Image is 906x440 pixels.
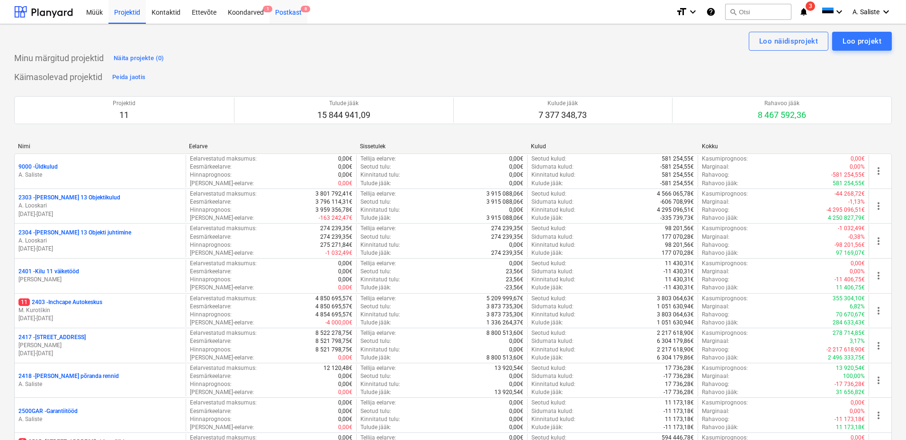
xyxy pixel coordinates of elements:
p: A. Looskari [18,237,182,245]
p: 177 070,28€ [662,249,694,257]
div: Eelarve [189,143,352,150]
div: 2303 -[PERSON_NAME] 13 ObjektikuludA. Looskari[DATE]-[DATE] [18,194,182,218]
p: 0,00€ [509,180,523,188]
p: 284 633,43€ [833,319,865,327]
p: Rahavoo jääk : [702,249,738,257]
p: Sidumata kulud : [531,163,574,171]
p: Kinnitatud tulu : [360,206,400,214]
p: Hinnaprognoos : [190,311,232,319]
p: 274 239,35€ [320,233,352,241]
p: -2 217 618,90€ [826,346,865,354]
p: 0,00€ [338,268,352,276]
p: Marginaal : [702,163,729,171]
div: Nimi [18,143,181,150]
p: 13 920,54€ [494,364,523,372]
div: 2500GAR -GarantiitöödA. Saliste [18,407,182,423]
p: 0,00€ [338,260,352,268]
span: 3 [806,1,815,11]
p: Tulude jääk : [360,284,391,292]
p: 2304 - [PERSON_NAME] 13 Objekti juhtimine [18,229,131,237]
p: Tulude jääk : [360,388,391,396]
p: [PERSON_NAME]-eelarve : [190,354,254,362]
p: 15 844 941,09 [317,109,370,121]
p: Rahavoog : [702,276,729,284]
p: Tellija eelarve : [360,295,396,303]
p: Rahavoo jääk : [702,319,738,327]
div: Näita projekte (0) [114,53,164,64]
p: Marginaal : [702,198,729,206]
p: Tulude jääk : [360,214,391,222]
p: Projektid [113,99,135,108]
p: Rahavoog : [702,311,729,319]
p: Eesmärkeelarve : [190,233,232,241]
p: Tellija eelarve : [360,364,396,372]
p: Kulude jääk : [531,214,563,222]
p: Kasumiprognoos : [702,260,748,268]
p: 3 959 356,78€ [315,206,352,214]
p: 1 336 264,37€ [486,319,523,327]
p: 11 [113,109,135,121]
p: -4 000,00€ [325,319,352,327]
p: Minu märgitud projektid [14,53,104,64]
p: A. Saliste [18,171,182,179]
p: 274 239,35€ [491,233,523,241]
p: 3 915 088,06€ [486,214,523,222]
p: 7 377 348,73 [538,109,587,121]
p: Tulude jääk : [360,249,391,257]
span: more_vert [873,165,884,177]
p: 1 051 630,94€ [657,303,694,311]
p: Eelarvestatud maksumus : [190,260,257,268]
p: 3 873 735,30€ [486,311,523,319]
p: Rahavoog : [702,346,729,354]
p: -44 268,72€ [834,190,865,198]
i: keyboard_arrow_down [687,6,699,18]
p: -11 430,31€ [664,284,694,292]
p: Marginaal : [702,372,729,380]
p: Rahavoo jääk [758,99,806,108]
p: Kinnitatud kulud : [531,346,575,354]
p: Seotud tulu : [360,233,391,241]
p: [DATE] - [DATE] [18,350,182,358]
p: 0,00€ [851,155,865,163]
p: Eesmärkeelarve : [190,337,232,345]
p: 355 304,10€ [833,295,865,303]
p: 0,00€ [509,206,523,214]
p: 581 254,55€ [662,171,694,179]
p: Eesmärkeelarve : [190,372,232,380]
p: Tellija eelarve : [360,190,396,198]
p: 9000 - Üldkulud [18,163,58,171]
p: 2418 - [PERSON_NAME] põranda rennid [18,372,119,380]
p: Hinnaprognoos : [190,346,232,354]
p: Eesmärkeelarve : [190,163,232,171]
p: Tulude jääk : [360,180,391,188]
p: 275 271,84€ [320,241,352,249]
span: search [729,8,737,16]
p: 3 915 088,06€ [486,198,523,206]
p: 8 800 513,60€ [486,354,523,362]
p: -17 736,28€ [664,388,694,396]
p: 70 670,67€ [836,311,865,319]
p: 2303 - [PERSON_NAME] 13 Objektikulud [18,194,120,202]
p: -581 254,55€ [660,163,694,171]
p: Kasumiprognoos : [702,295,748,303]
p: 2403 - Inchcape Autokeskus [18,298,102,306]
p: 0,00€ [851,260,865,268]
span: more_vert [873,340,884,351]
p: [DATE] - [DATE] [18,245,182,253]
p: 8 522 278,75€ [315,329,352,337]
p: [PERSON_NAME]-eelarve : [190,214,254,222]
div: Loo projekt [843,35,881,47]
p: Hinnaprognoos : [190,380,232,388]
p: 581 254,55€ [662,155,694,163]
p: Hinnaprognoos : [190,206,232,214]
p: Tulude jääk : [360,354,391,362]
p: 23,56€ [506,268,523,276]
p: Kinnitatud tulu : [360,171,400,179]
p: Sidumata kulud : [531,198,574,206]
p: Eesmärkeelarve : [190,303,232,311]
p: Rahavoo jääk : [702,284,738,292]
p: 0,00€ [509,260,523,268]
p: 3 915 088,06€ [486,190,523,198]
p: Kinnitatud kulud : [531,171,575,179]
p: Seotud tulu : [360,303,391,311]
